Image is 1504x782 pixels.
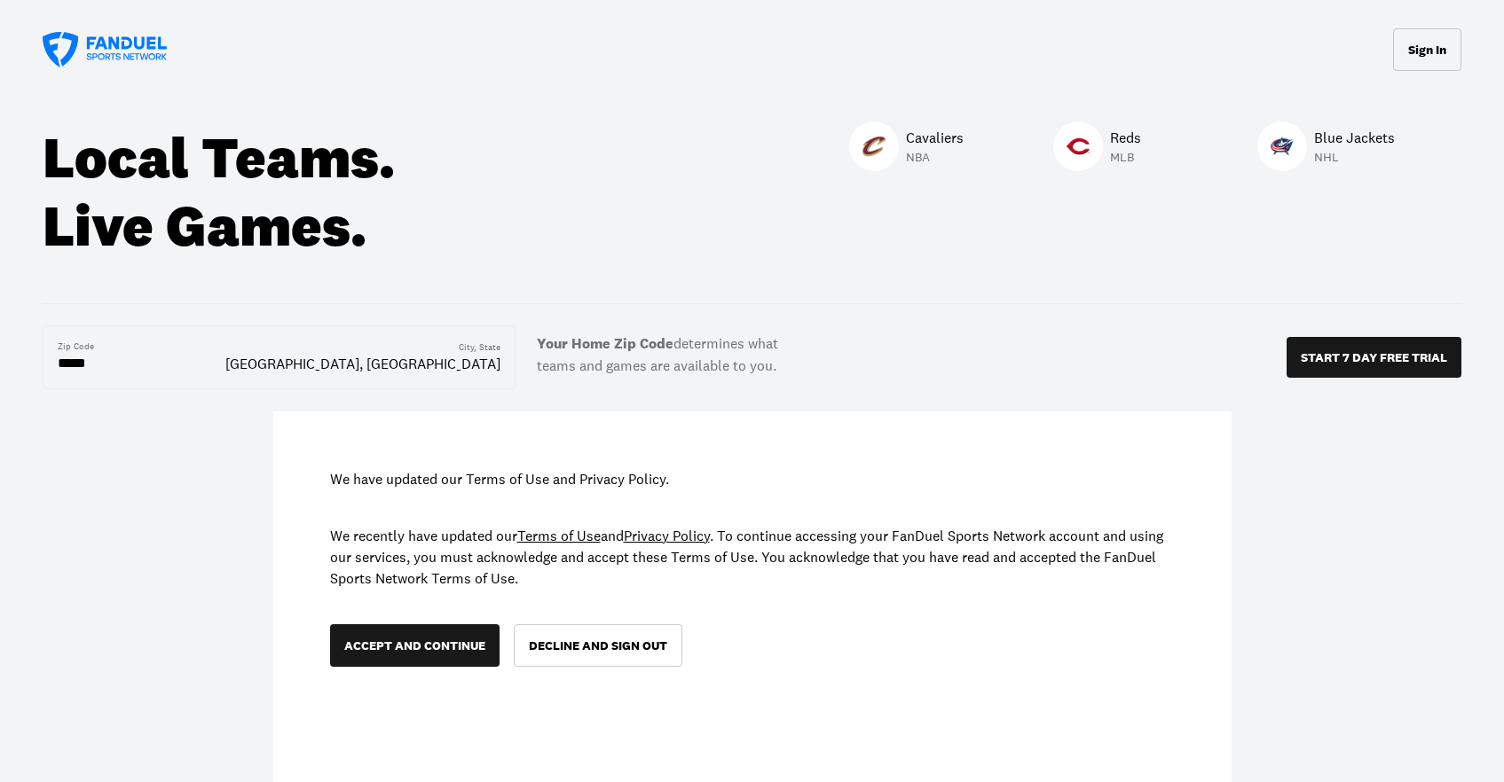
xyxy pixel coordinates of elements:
div: We have updated our Terms of Use and Privacy Policy. [330,468,1175,489]
div: DECLINE AND SIGN OUT [529,639,667,652]
p: Reds [1110,127,1141,148]
p: Cavaliers [906,127,964,148]
p: START 7 DAY FREE TRIAL [1301,351,1447,364]
div: Zip Code [58,340,94,353]
p: NBA [906,148,964,166]
button: START 7 DAY FREE TRIAL [1287,337,1461,378]
a: CavaliersCavaliersCavaliersNBA [849,121,964,176]
a: Terms of Use [517,527,601,544]
div: City, State [459,341,500,354]
button: DECLINE AND SIGN OUT [514,624,682,667]
p: Blue Jackets [1314,127,1395,148]
a: Privacy Policy [624,527,710,544]
img: Reds [1067,135,1090,158]
img: Cavaliers [862,135,886,158]
img: Blue Jackets [1271,135,1294,158]
p: NHL [1314,148,1395,166]
b: Your Home Zip Code [537,334,673,353]
button: Sign In [1393,28,1461,71]
p: MLB [1110,148,1141,166]
div: We recently have updated our and . To continue accessing your FanDuel Sports Network account and ... [330,525,1175,589]
label: determines what teams and games are available to you. [516,325,799,390]
div: ACCEPT AND CONTINUE [344,639,485,652]
a: FanDuel Sports Network [43,32,167,67]
div: Local Teams. Live Games. [43,124,442,261]
div: [GEOGRAPHIC_DATA], [GEOGRAPHIC_DATA] [225,354,500,373]
button: ACCEPT AND CONTINUE [330,624,500,667]
a: Blue JacketsBlue JacketsBlue JacketsNHL [1257,121,1395,176]
a: RedsRedsRedsMLB [1053,121,1141,176]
